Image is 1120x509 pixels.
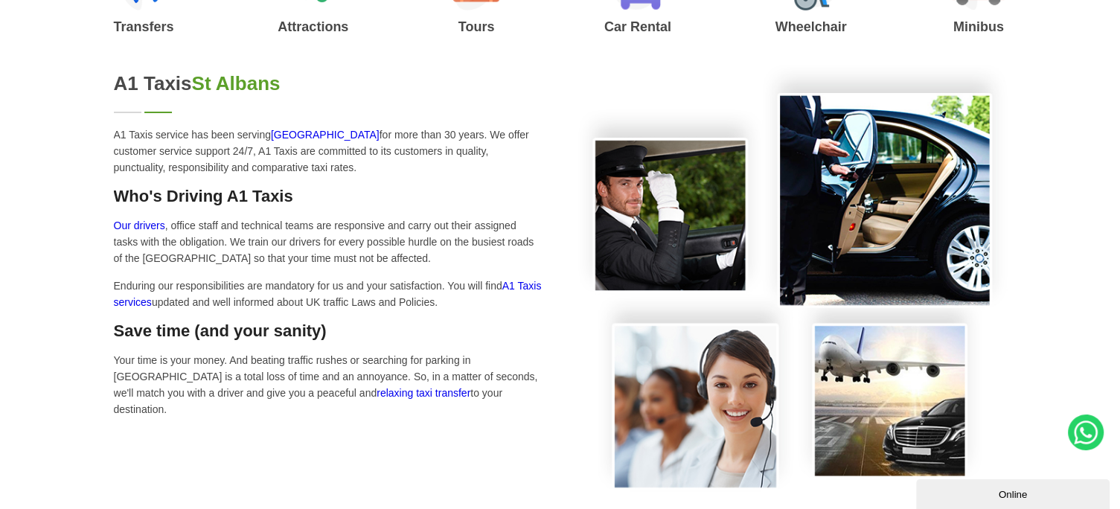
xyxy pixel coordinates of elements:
img: A1 Taxis in St Albans [578,65,1007,491]
h3: Wheelchair [775,20,847,33]
a: relaxing taxi transfer [377,387,470,399]
h3: Tours [452,20,500,33]
a: A1 Taxis services [114,280,542,308]
p: A1 Taxis service has been serving for more than 30 years. We offer customer service support 24/7,... [114,127,543,176]
h3: Save time (and your sanity) [114,321,543,341]
h3: Minibus [950,20,1006,33]
h3: Who's Driving A1 Taxis [114,187,543,206]
iframe: chat widget [916,476,1113,509]
h3: Attractions [278,20,348,33]
h2: A1 Taxis [114,72,543,95]
h3: Car Rental [604,20,671,33]
p: Your time is your money. And beating traffic rushes or searching for parking in [GEOGRAPHIC_DATA]... [114,352,543,417]
p: , office staff and technical teams are responsive and carry out their assigned tasks with the obl... [114,217,543,266]
p: Enduring our responsibilities are mandatory for us and your satisfaction. You will find updated a... [114,278,543,310]
h3: Transfers [114,20,174,33]
span: St Albans [192,72,281,95]
a: [GEOGRAPHIC_DATA] [271,129,380,141]
a: Our drivers [114,220,165,231]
